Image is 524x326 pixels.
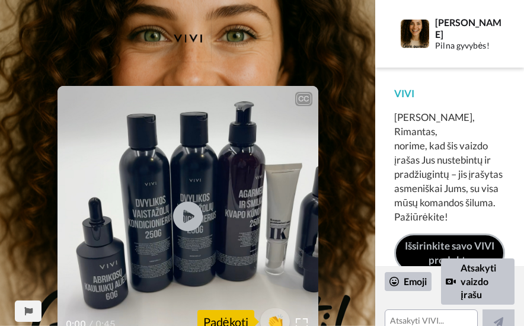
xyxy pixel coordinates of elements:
div: VIVI [394,87,505,101]
div: CC [296,93,311,105]
div: Atsakyti vaizdo įrašu [441,258,515,305]
div: [PERSON_NAME], Rimantas, norime, kad šis vaizdo įrašas Jus nustebintų ir pradžiugintų – jis įrašy... [394,110,505,224]
div: Emoji [385,272,432,291]
div: Reply by Video [446,274,456,289]
img: 82ca03c0-ae48-4968-b5c3-f088d9de5c8a [164,15,212,62]
img: Profile Image [401,20,429,48]
div: [PERSON_NAME] [435,17,504,39]
div: Pilna gyvybės! [435,41,504,51]
a: Išsirinkite savo VIVI produktą [394,234,505,273]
